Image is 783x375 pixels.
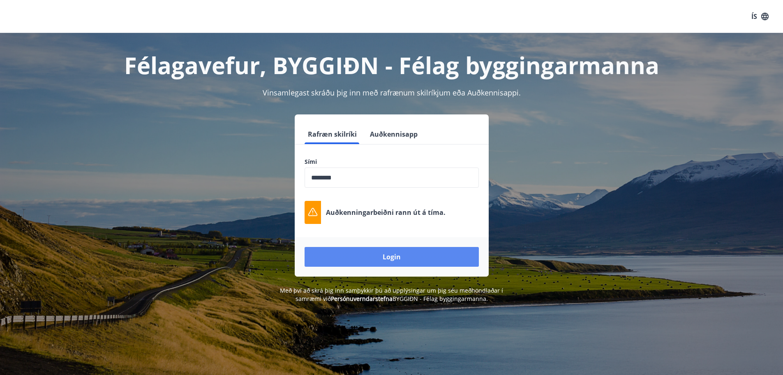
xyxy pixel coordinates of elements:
button: Login [305,247,479,267]
span: Með því að skrá þig inn samþykkir þú að upplýsingar um þig séu meðhöndlaðar í samræmi við BYGGIÐN... [280,286,503,303]
button: ÍS [747,9,773,24]
a: Persónuverndarstefna [331,295,393,303]
button: Rafræn skilríki [305,124,360,144]
label: Sími [305,158,479,166]
span: Vinsamlegast skráðu þig inn með rafrænum skilríkjum eða Auðkennisappi. [263,88,521,98]
h1: Félagavefur, BYGGIÐN - Félag byggingarmanna [106,49,678,81]
p: Auðkenningarbeiðni rann út á tíma. [326,208,446,217]
button: Auðkennisapp [367,124,421,144]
